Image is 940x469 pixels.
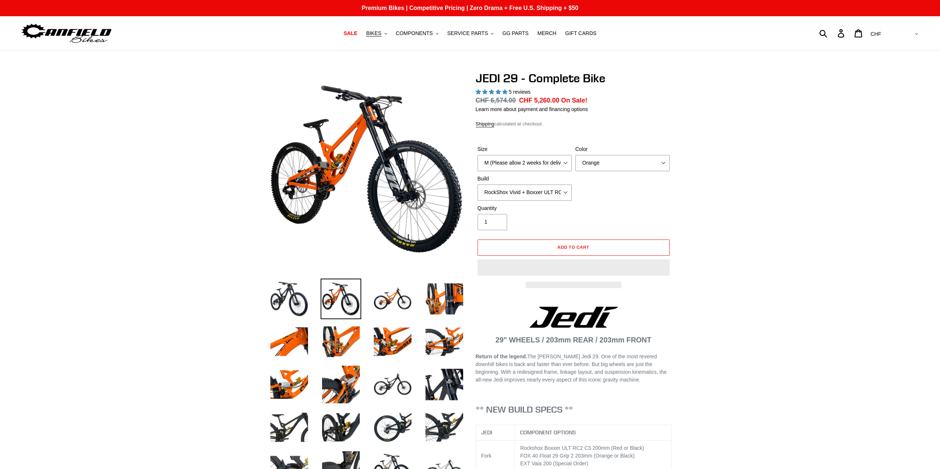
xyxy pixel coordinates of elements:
[520,461,588,466] span: EXT Vaia 200 (Special Order)
[520,445,644,451] span: Rockshox Boxxer ULT RC2 C3 200mm (Red or Black)
[321,321,361,362] img: Load image into Gallery viewer, JEDI 29 - Complete Bike
[478,175,572,183] label: Build
[478,204,572,212] label: Quantity
[372,364,413,405] img: Load image into Gallery viewer, JEDI 29 - Complete Bike
[269,364,310,405] img: Load image into Gallery viewer, JEDI 29 - Complete Bike
[520,453,635,459] span: FOX 40 Float 29 Grip 2 203mm (Orange or Black)
[424,279,465,319] img: Load image into Gallery viewer, JEDI 29 - Complete Bike
[561,28,600,38] a: GIFT CARDS
[444,28,497,38] button: SERVICE PARTS
[519,97,559,104] span: CHF 5,260.00
[321,279,361,319] img: Load image into Gallery viewer, JEDI 29 - Complete Bike
[499,28,532,38] a: GG PARTS
[447,30,488,37] span: SERVICE PARTS
[515,425,671,441] th: COMPONENT OPTIONS
[270,73,463,265] img: JEDI 29 - Complete Bike
[509,89,530,95] span: 5 reviews
[476,404,671,415] h3: ** NEW BUILD SPECS **
[557,244,589,250] span: Add to cart
[565,30,597,37] span: GIFT CARDS
[340,28,361,38] a: SALE
[372,321,413,362] img: Load image into Gallery viewer, JEDI 29 - Complete Bike
[424,407,465,448] img: Load image into Gallery viewer, JEDI 29 - Complete Bike
[496,336,652,344] strong: 29" WHEELS / 203mm REAR / 203mm FRONT
[476,106,588,112] a: Learn more about payment and financing options
[476,89,509,95] span: 5.00 stars
[476,425,515,441] th: JEDI
[502,30,529,37] span: GG PARTS
[561,96,587,105] span: On Sale!
[362,28,390,38] button: BIKES
[396,30,433,37] span: COMPONENTS
[321,364,361,405] img: Load image into Gallery viewer, JEDI 29 - Complete Bike
[537,30,556,37] span: MERCH
[529,307,618,328] img: Jedi Logo
[366,30,381,37] span: BIKES
[392,28,442,38] button: COMPONENTS
[372,407,413,448] img: Load image into Gallery viewer, JEDI 29 - Complete Bike
[424,364,465,405] img: Load image into Gallery viewer, JEDI 29 - Complete Bike
[476,353,671,384] p: The [PERSON_NAME] Jedi 29. One of the most revered downhill bikes is back and faster than ever be...
[269,279,310,319] img: Load image into Gallery viewer, JEDI 29 - Complete Bike
[476,121,495,127] a: Shipping
[269,407,310,448] img: Load image into Gallery viewer, JEDI 29 - Complete Bike
[20,22,113,45] img: Canfield Bikes
[343,30,357,37] span: SALE
[478,145,572,153] label: Size
[476,354,527,359] strong: Return of the legend.
[269,321,310,362] img: Load image into Gallery viewer, JEDI 29 - Complete Bike
[476,97,516,104] s: CHF 6,574.00
[424,321,465,362] img: Load image into Gallery viewer, JEDI 29 - Complete Bike
[534,28,560,38] a: MERCH
[372,279,413,319] img: Load image into Gallery viewer, JEDI 29 - Complete Bike
[823,25,842,41] input: Search
[575,145,670,153] label: Color
[476,71,671,85] h1: JEDI 29 - Complete Bike
[321,407,361,448] img: Load image into Gallery viewer, JEDI 29 - Complete Bike
[476,120,671,128] div: calculated at checkout.
[478,239,670,256] button: Add to cart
